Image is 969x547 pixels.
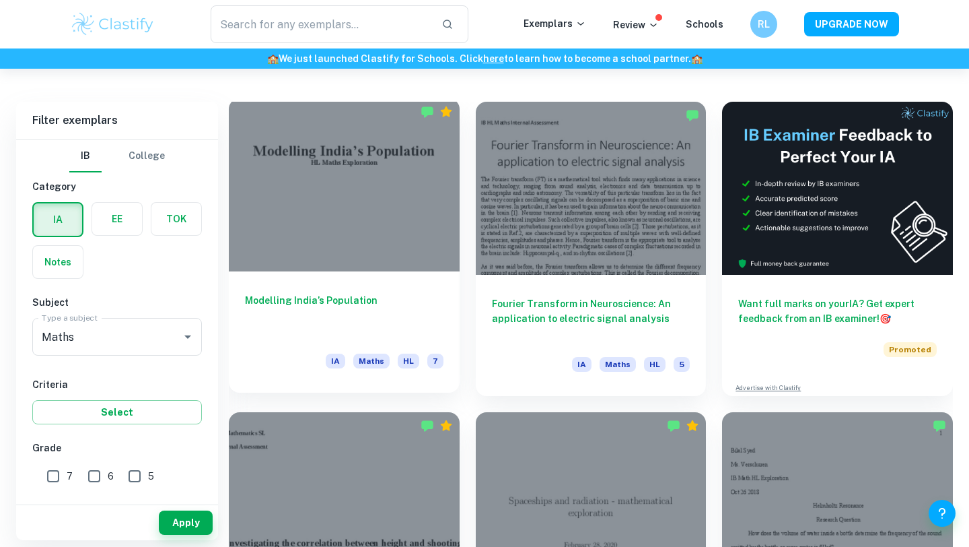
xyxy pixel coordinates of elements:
[722,102,953,275] img: Thumbnail
[211,5,431,43] input: Search for any exemplars...
[686,419,699,432] div: Premium
[33,246,83,278] button: Notes
[804,12,899,36] button: UPGRADE NOW
[738,296,937,326] h6: Want full marks on your IA ? Get expert feedback from an IB examiner!
[32,179,202,194] h6: Category
[691,53,703,64] span: 🏫
[32,377,202,392] h6: Criteria
[69,140,165,172] div: Filter type choice
[686,19,723,30] a: Schools
[600,357,636,372] span: Maths
[756,17,772,32] h6: RL
[667,419,680,432] img: Marked
[178,327,197,346] button: Open
[16,102,218,139] h6: Filter exemplars
[398,354,419,368] span: HL
[267,53,279,64] span: 🏫
[735,383,801,393] a: Advertise with Clastify
[613,18,659,32] p: Review
[229,102,460,396] a: Modelling India’s PopulationIAMathsHL7
[108,469,114,484] span: 6
[69,140,102,172] button: IB
[159,511,213,535] button: Apply
[492,296,690,341] h6: Fourier Transform in Neuroscience: An application to electric signal analysis
[644,357,666,372] span: HL
[439,105,453,119] div: Premium
[421,419,434,432] img: Marked
[32,295,202,310] h6: Subject
[572,357,591,372] span: IA
[421,105,434,119] img: Marked
[151,203,201,235] button: TOK
[353,354,390,368] span: Maths
[67,469,73,484] span: 7
[476,102,707,396] a: Fourier Transform in Neuroscience: An application to electric signal analysisIAMathsHL5
[34,203,82,236] button: IA
[929,500,956,527] button: Help and Feedback
[880,313,891,324] span: 🎯
[524,16,586,31] p: Exemplars
[483,53,504,64] a: here
[933,419,946,432] img: Marked
[42,312,98,323] label: Type a subject
[3,51,966,66] h6: We just launched Clastify for Schools. Click to learn how to become a school partner.
[427,354,443,368] span: 7
[722,102,953,396] a: Want full marks on yourIA? Get expert feedback from an IB examiner!PromotedAdvertise with Clastify
[439,419,453,432] div: Premium
[326,354,345,368] span: IA
[129,140,165,172] button: College
[884,342,937,357] span: Promoted
[92,203,142,235] button: EE
[750,11,777,38] button: RL
[686,108,699,122] img: Marked
[148,469,154,484] span: 5
[32,400,202,424] button: Select
[70,11,155,38] img: Clastify logo
[674,357,690,372] span: 5
[245,293,443,337] h6: Modelling India’s Population
[32,441,202,455] h6: Grade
